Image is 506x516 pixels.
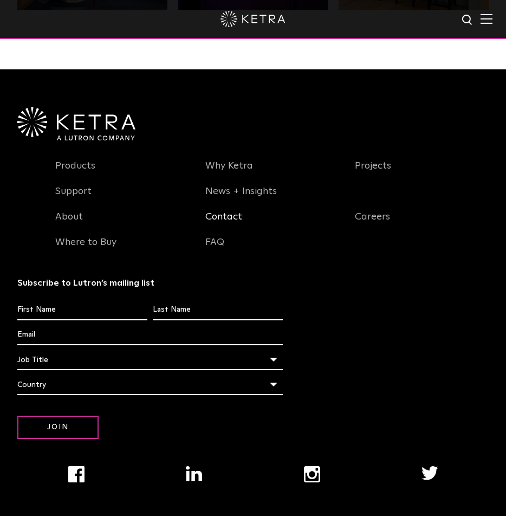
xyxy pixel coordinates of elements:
a: Support [55,185,92,210]
img: linkedin [186,466,203,481]
div: Navigation Menu [55,210,489,261]
a: Why Ketra [205,160,253,185]
div: Navigation Menu [55,159,489,210]
img: ketra-logo-2019-white [220,11,286,27]
h3: Subscribe to Lutron’s mailing list [17,278,489,289]
img: search icon [461,14,475,27]
img: Hamburger%20Nav.svg [481,14,492,24]
img: instagram [304,466,320,482]
img: Ketra-aLutronCo_White_RGB [17,107,135,141]
div: Country [17,375,283,395]
a: Careers [355,211,390,236]
a: Where to Buy [55,236,116,261]
img: twitter [421,466,438,480]
a: FAQ [205,236,224,261]
a: News + Insights [205,185,277,210]
div: Job Title [17,350,283,370]
a: Contact [205,211,242,236]
input: Join [17,416,99,439]
a: About [55,211,83,236]
input: First Name [17,300,147,320]
a: Products [55,160,95,185]
a: Projects [355,160,391,185]
input: Email [17,325,283,345]
img: facebook [68,466,85,482]
input: Last Name [153,300,283,320]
